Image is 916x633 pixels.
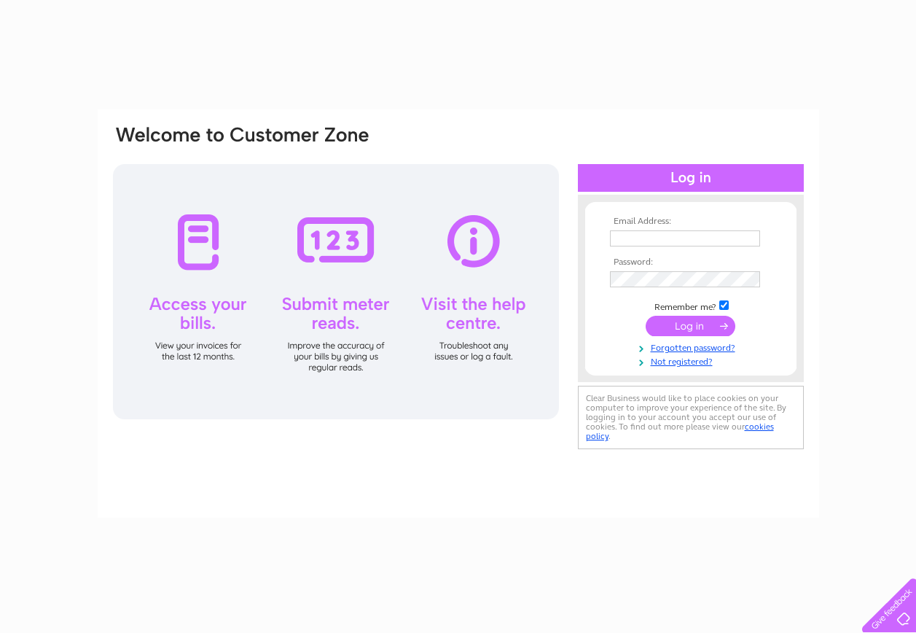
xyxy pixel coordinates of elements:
[610,340,775,354] a: Forgotten password?
[578,386,804,449] div: Clear Business would like to place cookies on your computer to improve your experience of the sit...
[610,354,775,368] a: Not registered?
[606,217,775,227] th: Email Address:
[646,316,735,336] input: Submit
[606,298,775,313] td: Remember me?
[586,422,774,441] a: cookies policy
[606,257,775,268] th: Password:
